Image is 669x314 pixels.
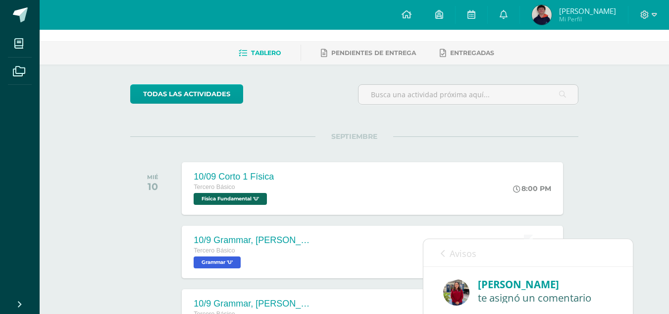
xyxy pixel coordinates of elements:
span: Tercero Básico [194,184,235,190]
div: 10/9 Grammar, [PERSON_NAME] Platform, Unit 30 Grammar in context reading comprehension [194,299,312,309]
span: Tercero Básico [194,247,235,254]
a: Pendientes de entrega [321,45,416,61]
div: te asignó un comentario [478,292,613,303]
img: e1f0730b59be0d440f55fb027c9eff26.png [443,279,469,306]
img: 7383fbd875ed3a81cc002658620bcc65.png [532,5,552,25]
span: Física Fundamental 'U' [194,193,267,205]
a: Tablero [239,45,281,61]
div: 10/09 Corto 1 Física [194,172,274,182]
div: 10 [147,181,158,192]
div: [PERSON_NAME] [478,277,613,292]
a: Entregadas [440,45,494,61]
span: Pendientes de entrega [331,49,416,57]
div: MIÉ [147,174,158,181]
div: 10/9 Grammar, [PERSON_NAME] platform, Unit 30 pretest [194,235,312,246]
span: SEPTIEMBRE [315,132,393,141]
span: Avisos [450,248,476,259]
span: Entregadas [450,49,494,57]
span: Grammar 'U' [194,256,241,268]
input: Busca una actividad próxima aquí... [359,85,578,104]
span: Tablero [251,49,281,57]
div: 8:00 PM [513,184,551,193]
a: todas las Actividades [130,84,243,104]
span: Mi Perfil [559,15,616,23]
span: [PERSON_NAME] [559,6,616,16]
